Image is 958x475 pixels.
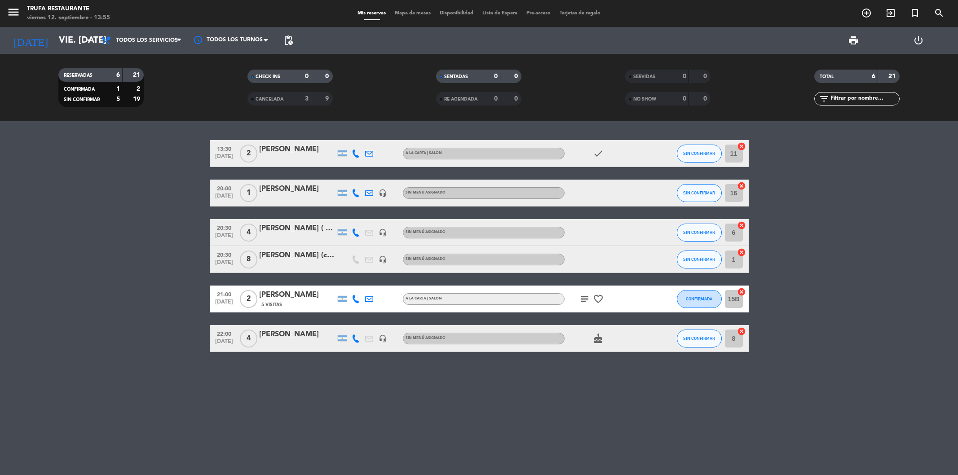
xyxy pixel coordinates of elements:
[683,230,715,235] span: SIN CONFIRMAR
[737,142,746,151] i: cancel
[703,96,709,102] strong: 0
[819,93,830,104] i: filter_list
[677,184,722,202] button: SIN CONFIRMAR
[259,144,336,155] div: [PERSON_NAME]
[861,8,872,18] i: add_circle_outline
[872,73,875,79] strong: 6
[737,327,746,336] i: cancel
[379,334,387,343] i: headset_mic
[686,296,712,301] span: CONFIRMADA
[677,145,722,163] button: SIN CONFIRMAR
[240,330,257,347] span: 4
[633,75,655,79] span: SERVIDAS
[683,73,686,79] strong: 0
[353,11,390,16] span: Mis reservas
[406,151,442,155] span: A LA CARTA | SALON
[240,290,257,308] span: 2
[213,328,235,339] span: 22:00
[305,96,309,102] strong: 3
[213,339,235,349] span: [DATE]
[406,336,446,340] span: Sin menú asignado
[305,73,309,79] strong: 0
[379,255,387,264] i: headset_mic
[116,72,120,78] strong: 6
[64,97,100,102] span: SIN CONFIRMAR
[256,97,283,101] span: CANCELADA
[379,229,387,237] i: headset_mic
[737,287,746,296] i: cancel
[677,224,722,242] button: SIN CONFIRMAR
[116,86,120,92] strong: 1
[240,224,257,242] span: 4
[27,4,110,13] div: Trufa Restaurante
[213,154,235,164] span: [DATE]
[406,191,446,194] span: Sin menú asignado
[494,73,498,79] strong: 0
[934,8,945,18] i: search
[888,73,897,79] strong: 21
[593,333,604,344] i: cake
[213,143,235,154] span: 13:30
[406,230,446,234] span: Sin menú asignado
[677,290,722,308] button: CONFIRMADA
[213,193,235,203] span: [DATE]
[737,248,746,257] i: cancel
[283,35,294,46] span: pending_actions
[259,223,336,234] div: [PERSON_NAME] ( mesa cerca del ventanal)
[390,11,435,16] span: Mapa de mesas
[64,73,93,78] span: RESERVADAS
[259,250,336,261] div: [PERSON_NAME] (cumpleaños)
[213,222,235,233] span: 20:30
[444,97,477,101] span: RE AGENDADA
[261,301,282,308] span: 5 Visitas
[885,8,896,18] i: exit_to_app
[683,96,686,102] strong: 0
[116,37,178,44] span: Todos los servicios
[886,27,951,54] div: LOG OUT
[830,94,899,104] input: Filtrar por nombre...
[514,73,520,79] strong: 0
[435,11,478,16] span: Disponibilidad
[913,35,924,46] i: power_settings_new
[593,148,604,159] i: check
[406,297,442,300] span: A LA CARTA | SALON
[406,257,446,261] span: Sin menú asignado
[64,87,95,92] span: CONFIRMADA
[633,97,656,101] span: NO SHOW
[133,72,142,78] strong: 21
[909,8,920,18] i: turned_in_not
[444,75,468,79] span: SENTADAS
[137,86,142,92] strong: 2
[683,151,715,156] span: SIN CONFIRMAR
[555,11,605,16] span: Tarjetas de regalo
[478,11,522,16] span: Lista de Espera
[133,96,142,102] strong: 19
[325,73,331,79] strong: 0
[7,5,20,19] i: menu
[325,96,331,102] strong: 9
[737,181,746,190] i: cancel
[240,184,257,202] span: 1
[514,96,520,102] strong: 0
[820,75,834,79] span: TOTAL
[737,221,746,230] i: cancel
[213,259,235,270] span: [DATE]
[213,183,235,193] span: 20:00
[683,190,715,195] span: SIN CONFIRMAR
[677,251,722,268] button: SIN CONFIRMAR
[522,11,555,16] span: Pre-acceso
[683,257,715,262] span: SIN CONFIRMAR
[116,96,120,102] strong: 5
[7,31,54,50] i: [DATE]
[7,5,20,22] button: menu
[259,289,336,301] div: [PERSON_NAME]
[213,249,235,259] span: 20:30
[240,251,257,268] span: 8
[683,336,715,341] span: SIN CONFIRMAR
[213,299,235,309] span: [DATE]
[84,35,94,46] i: arrow_drop_down
[703,73,709,79] strong: 0
[259,329,336,340] div: [PERSON_NAME]
[677,330,722,347] button: SIN CONFIRMAR
[240,145,257,163] span: 2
